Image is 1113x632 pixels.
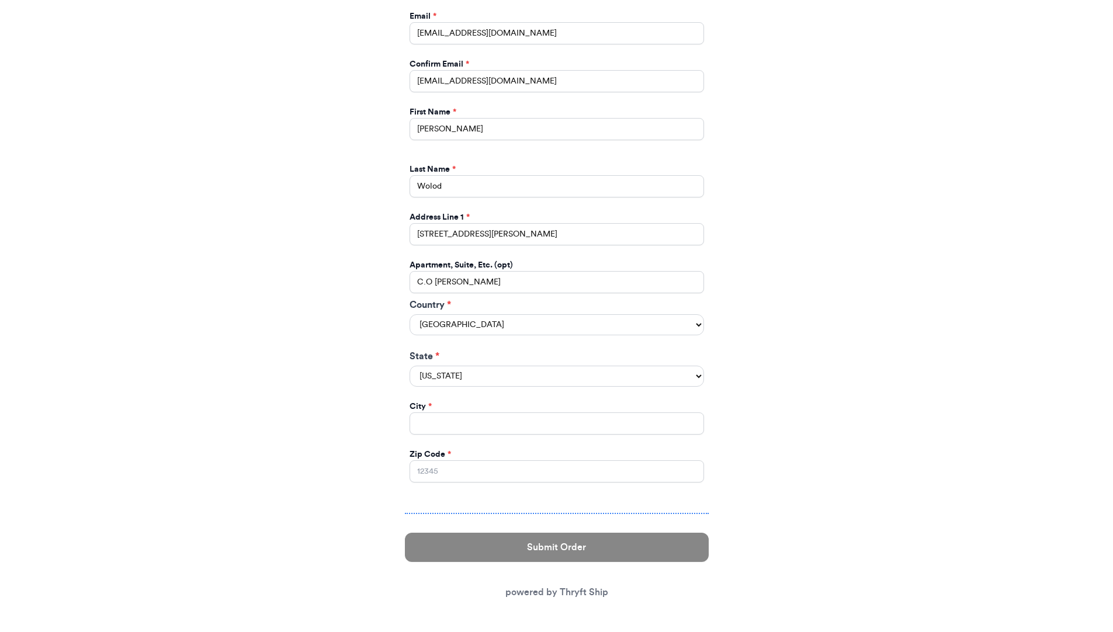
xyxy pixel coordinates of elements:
label: Last Name [410,164,456,175]
input: First Name [410,118,704,140]
label: Zip Code [410,449,451,460]
input: Last Name [410,175,704,197]
label: Apartment, Suite, Etc. (opt) [410,259,513,271]
input: Confirm Email [410,70,704,92]
label: First Name [410,106,456,118]
label: State [410,349,704,363]
label: Email [410,11,436,22]
input: Email [410,22,704,44]
label: Confirm Email [410,58,469,70]
button: Submit Order [405,533,709,562]
label: Country [410,298,704,312]
label: Address Line 1 [410,211,470,223]
label: City [410,401,432,412]
input: 12345 [410,460,704,482]
a: powered by Thryft Ship [505,588,608,597]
